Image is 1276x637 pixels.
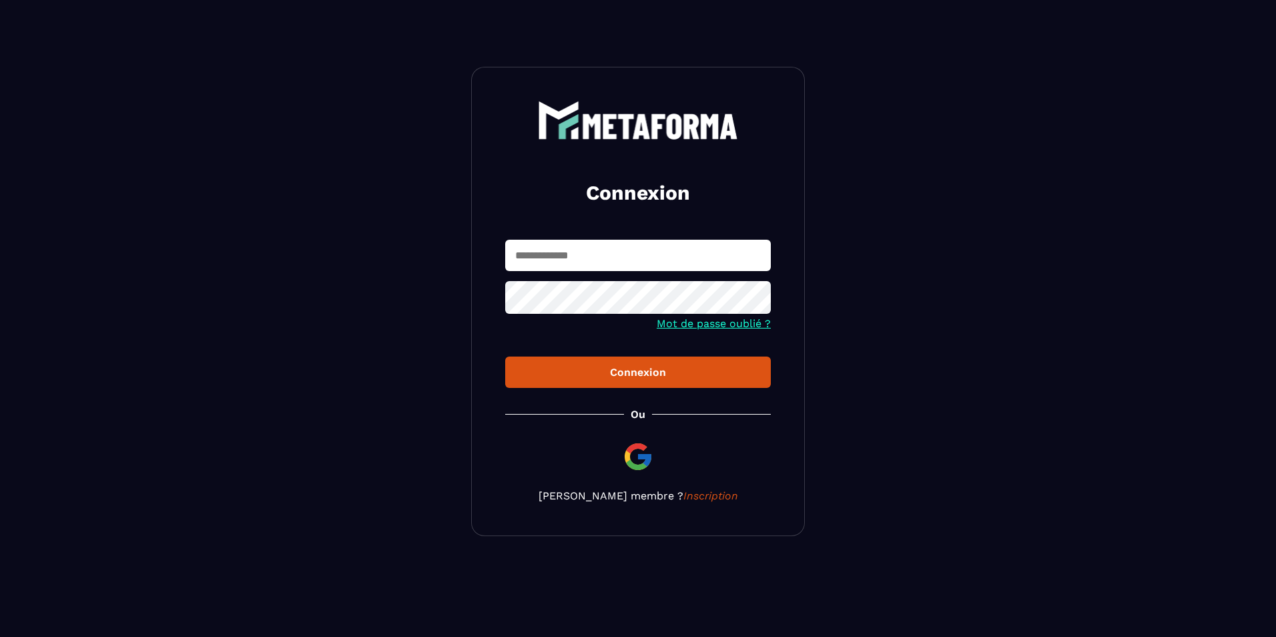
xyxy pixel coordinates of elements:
[538,101,738,140] img: logo
[521,180,755,206] h2: Connexion
[505,489,771,502] p: [PERSON_NAME] membre ?
[657,317,771,330] a: Mot de passe oublié ?
[505,101,771,140] a: logo
[683,489,738,502] a: Inscription
[505,357,771,388] button: Connexion
[516,366,760,379] div: Connexion
[622,441,654,473] img: google
[631,408,645,421] p: Ou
